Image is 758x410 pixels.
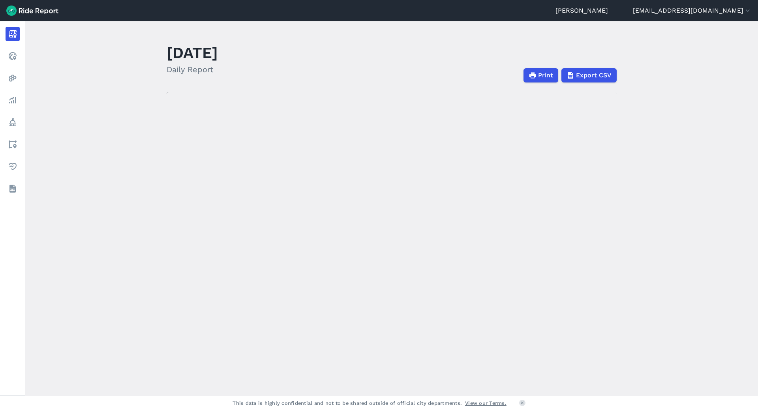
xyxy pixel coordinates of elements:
button: [EMAIL_ADDRESS][DOMAIN_NAME] [633,6,752,15]
h1: [DATE] [167,42,218,64]
span: Export CSV [576,71,612,80]
img: Ride Report [6,6,58,16]
a: Areas [6,137,20,152]
a: Health [6,159,20,174]
span: Print [538,71,553,80]
a: Datasets [6,182,20,196]
button: Export CSV [561,68,617,82]
a: [PERSON_NAME] [555,6,608,15]
button: Print [523,68,558,82]
a: View our Terms. [465,399,507,407]
a: Realtime [6,49,20,63]
a: Policy [6,115,20,129]
a: Analyze [6,93,20,107]
a: Report [6,27,20,41]
h2: Daily Report [167,64,218,75]
a: Heatmaps [6,71,20,85]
